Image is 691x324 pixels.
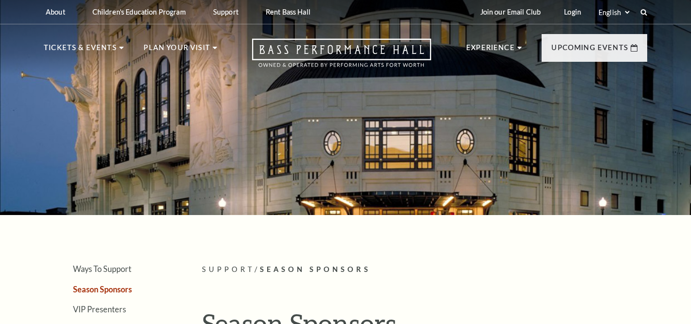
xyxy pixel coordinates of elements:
p: Rent Bass Hall [266,8,310,16]
a: Season Sponsors [73,285,132,294]
span: Season Sponsors [260,265,371,273]
span: Support [202,265,255,273]
p: Experience [466,42,515,59]
p: About [46,8,65,16]
a: Ways To Support [73,264,131,273]
p: Plan Your Visit [144,42,210,59]
p: Support [213,8,238,16]
select: Select: [597,8,631,17]
p: Upcoming Events [551,42,628,59]
p: Tickets & Events [44,42,117,59]
p: / [202,264,647,276]
p: Children's Education Program [92,8,186,16]
a: VIP Presenters [73,305,126,314]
